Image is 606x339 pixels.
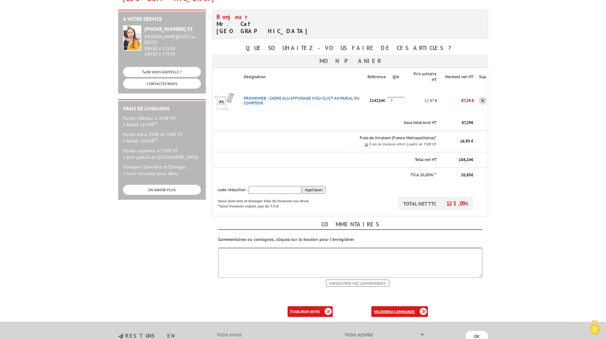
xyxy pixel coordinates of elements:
[442,120,473,126] p: €
[154,137,158,142] sup: HT
[437,95,474,106] p: 87,29 €
[218,187,248,193] span: code réduction :
[239,68,368,86] th: Désignation
[410,71,437,83] p: Prix unitaire HT
[302,186,326,194] input: Appliquer
[367,95,387,106] p: 214224C
[123,154,198,160] span: > port gratuit en [GEOGRAPHIC_DATA]
[387,68,404,86] th: Qté
[442,157,473,163] p: €
[369,142,437,146] small: Frais de livraison offert à partir de 750€ HT
[144,34,201,56] div: 08h30 à 12h30 13h30 à 17h30
[367,74,387,80] p: Référence
[442,172,473,178] p: €
[123,25,141,51] img: widget-service.jpg
[123,67,201,77] a: ON VOUS RAPPELLE ?
[388,309,415,314] b: ma commande
[216,13,345,35] h4: Mr. Caf [GEOGRAPHIC_DATA]
[365,143,368,146] img: picto.png
[442,74,473,80] p: Montant net HT
[326,280,389,287] input: Enregistrer mes commentaires
[446,200,465,207] span: 125,09
[460,138,473,144] span: 16,95 €
[459,157,471,162] span: 104,24
[123,164,201,177] p: Transport Dom-Tom et Etranger
[239,115,438,131] th: Sous total brut HT
[216,13,251,20] span: Bonjour
[123,170,178,176] span: > nous consulter pour devis
[123,147,201,160] p: Panier supérieur à 750€ HT
[123,138,158,144] span: > forfait 20.95€
[144,34,201,45] div: [PERSON_NAME][DATE] au [DATE]
[118,333,123,339] img: newsletter.jpg
[218,197,315,209] p: *pour dom-tom et étranger frais de livraison sur devis **pour livraison export, pas de T.V.A
[213,88,239,114] img: PROMOWEB : CADRE ALU AFFICHAGE VISU-CLIC® A4 MURAL OU COMPTOIR
[218,172,437,178] p: T.V.A 20,00%**
[587,320,603,336] img: Cookies (fenêtre modale)
[123,115,201,128] p: Panier inférieur à 350€ HT
[218,220,482,230] h4: Commentaires
[123,16,201,22] h2: A votre service
[398,197,473,210] p: TOTAL NET TTC €
[462,120,471,125] span: 87,29
[404,95,437,106] p: 12,47 €
[154,121,158,125] sup: HT
[123,185,201,195] a: EN SAVOIR PLUS
[123,122,158,128] span: > forfait 16.95€
[583,317,606,339] button: Cookies (fenêtre modale)
[288,306,333,317] a: établirun devis
[461,172,471,178] span: 20,85
[246,44,454,52] b: Que souhaitez-vous faire de ces articles ?
[218,236,354,242] b: Commentaires ou consignes, cliquez sur le bouton pour l'enregistrer
[304,309,320,314] b: un devis
[244,135,437,141] p: Frais de livraison (France Metropolitaine)*
[371,306,428,317] a: validerma commande
[123,79,201,89] a: CONTACTEZ-NOUS
[244,95,359,106] a: PROMOWEB : CADRE ALU AFFICHAGE VISU-CLIC® A4 MURAL OU COMPTOIR
[144,26,193,32] strong: [PHONE_NUMBER] 03
[212,55,488,68] h3: Mon panier
[123,131,201,144] p: Panier entre 350€ et 750€ HT
[474,68,488,86] th: Sup.
[123,106,201,112] h2: Frais de Livraison
[218,157,437,163] p: Total net HT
